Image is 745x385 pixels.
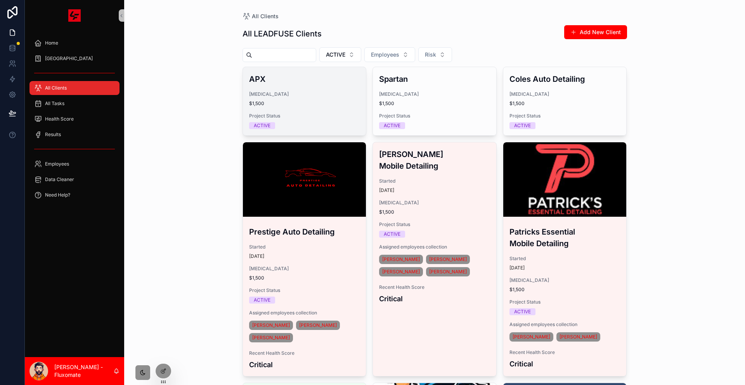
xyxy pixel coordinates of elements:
h3: Coles Auto Detailing [509,73,620,85]
h4: Critical [249,359,360,370]
h3: APX [249,73,360,85]
span: All Tasks [45,100,64,107]
span: Project Status [509,299,620,305]
a: [PERSON_NAME] [426,267,470,276]
span: $1,500 [509,100,620,107]
h3: [PERSON_NAME] Mobile Detailing [379,148,490,172]
button: Select Button [364,47,415,62]
p: [DATE] [509,265,525,271]
span: [MEDICAL_DATA] [379,200,490,206]
a: [PERSON_NAME] [509,332,553,342]
button: Select Button [418,47,452,62]
a: Prestige Auto DetailingStarted[DATE][MEDICAL_DATA]$1,500Project StatusACTIVEAssigned employees co... [243,142,367,376]
a: APX[MEDICAL_DATA]$1,500Project StatusACTIVE [243,67,367,136]
span: [PERSON_NAME] [513,334,550,340]
p: [DATE] [249,253,264,259]
button: Add New Client [564,25,627,39]
span: $1,500 [379,100,490,107]
span: Project Status [249,287,360,293]
span: Project Status [249,113,360,119]
span: All Clients [252,12,279,20]
span: [PERSON_NAME] [560,334,597,340]
div: ACTIVE [254,297,270,304]
h3: Patricks Essential Mobile Detailing [509,226,620,249]
button: Select Button [319,47,361,62]
span: Results [45,131,61,138]
a: [PERSON_NAME] [379,255,423,264]
span: Project Status [379,221,490,228]
div: ACTIVE [384,122,400,129]
span: [PERSON_NAME] [252,335,290,341]
span: Health Score [45,116,74,122]
a: Data Cleaner [29,173,120,186]
div: ACTIVE [384,231,400,238]
span: Started [379,178,490,184]
span: [GEOGRAPHIC_DATA] [45,55,93,62]
span: [MEDICAL_DATA] [249,91,360,97]
a: Patricks Essential Mobile DetailingStarted[DATE][MEDICAL_DATA]$1,500Project StatusACTIVEAssigned ... [503,142,627,376]
span: Employees [371,51,399,59]
span: Assigned employees collection [509,321,620,328]
a: [PERSON_NAME] [249,333,293,342]
a: [PERSON_NAME] [249,321,293,330]
span: Recent Health Score [379,284,490,290]
span: Employees [45,161,69,167]
div: avatar-(1).jpg [503,142,627,217]
span: [PERSON_NAME] [429,269,467,275]
span: Assigned employees collection [249,310,360,316]
span: $1,500 [509,287,620,293]
span: [PERSON_NAME] [382,269,420,275]
span: ACTIVE [326,51,345,59]
span: [MEDICAL_DATA] [379,91,490,97]
span: [MEDICAL_DATA] [509,277,620,283]
a: All Clients [243,12,279,20]
a: [PERSON_NAME] Mobile DetailingStarted[DATE][MEDICAL_DATA]$1,500Project StatusACTIVEAssigned emplo... [372,142,497,376]
span: [MEDICAL_DATA] [509,91,620,97]
span: Recent Health Score [509,349,620,356]
a: [PERSON_NAME] [379,267,423,276]
a: [PERSON_NAME] [426,255,470,264]
div: ACTIVE [514,122,531,129]
span: [PERSON_NAME] [382,256,420,262]
span: [PERSON_NAME] [299,322,337,328]
span: Project Status [509,113,620,119]
a: Coles Auto Detailing[MEDICAL_DATA]$1,500Project StatusACTIVE [503,67,627,136]
h4: Critical [379,293,490,304]
span: Home [45,40,58,46]
div: ACTIVE [514,308,531,315]
span: Assigned employees collection [379,244,490,250]
span: Risk [425,51,436,59]
p: [DATE] [379,187,394,193]
h3: Prestige Auto Detailing [249,226,360,238]
div: scrollable content [25,31,124,211]
a: [GEOGRAPHIC_DATA] [29,52,120,66]
a: Home [29,36,120,50]
span: Started [249,244,360,250]
span: All Clients [45,85,67,91]
span: [PERSON_NAME] [252,322,290,328]
a: Results [29,128,120,142]
span: Recent Health Score [249,350,360,356]
span: Started [509,256,620,262]
span: $1,500 [379,209,490,215]
span: Data Cleaner [45,176,74,183]
a: All Clients [29,81,120,95]
a: Employees [29,157,120,171]
img: App logo [68,9,81,22]
a: Health Score [29,112,120,126]
span: Project Status [379,113,490,119]
a: [PERSON_NAME] [556,332,600,342]
div: ACTIVE [254,122,270,129]
span: [PERSON_NAME] [429,256,467,262]
h3: Spartan [379,73,490,85]
h1: All LEADFUSE Clients [243,28,322,39]
span: [MEDICAL_DATA] [249,266,360,272]
a: [PERSON_NAME] [296,321,340,330]
p: [PERSON_NAME] - Fluxomate [54,363,113,379]
div: 2025-05-16.webp [243,142,366,217]
a: Spartan[MEDICAL_DATA]$1,500Project StatusACTIVE [372,67,497,136]
span: $1,500 [249,100,360,107]
span: $1,500 [249,275,360,281]
h4: Critical [509,359,620,369]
